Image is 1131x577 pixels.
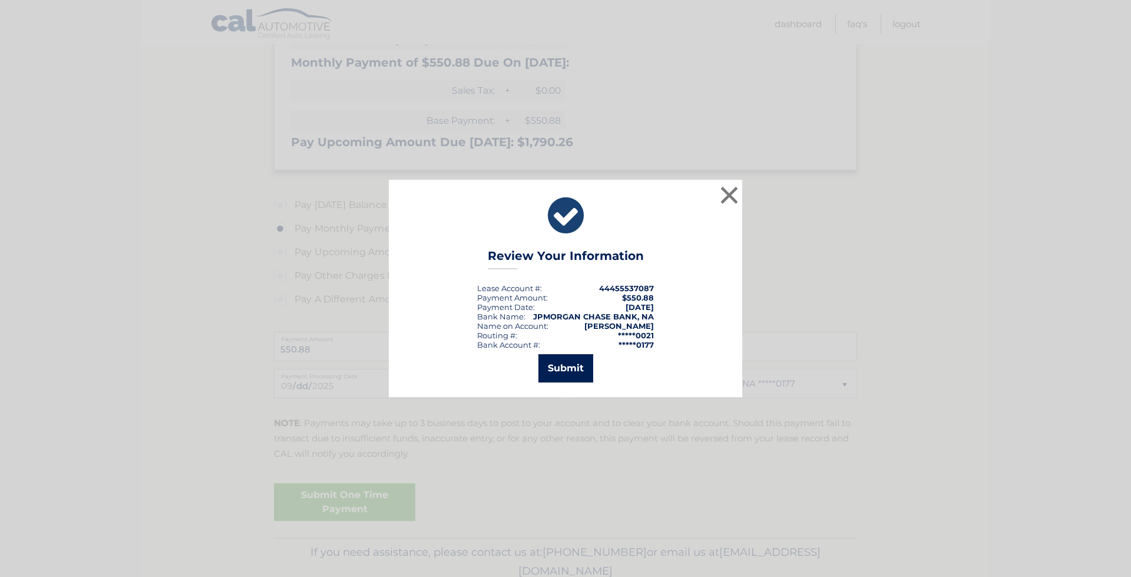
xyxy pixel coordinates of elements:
[538,354,593,383] button: Submit
[477,302,535,312] div: :
[477,302,533,312] span: Payment Date
[599,283,654,293] strong: 44455537087
[622,293,654,302] span: $550.88
[477,321,548,331] div: Name on Account:
[717,183,741,207] button: ×
[477,283,542,293] div: Lease Account #:
[477,293,548,302] div: Payment Amount:
[477,331,517,340] div: Routing #:
[488,249,644,269] h3: Review Your Information
[477,312,525,321] div: Bank Name:
[584,321,654,331] strong: [PERSON_NAME]
[477,340,540,350] div: Bank Account #:
[626,302,654,312] span: [DATE]
[533,312,654,321] strong: JPMORGAN CHASE BANK, NA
